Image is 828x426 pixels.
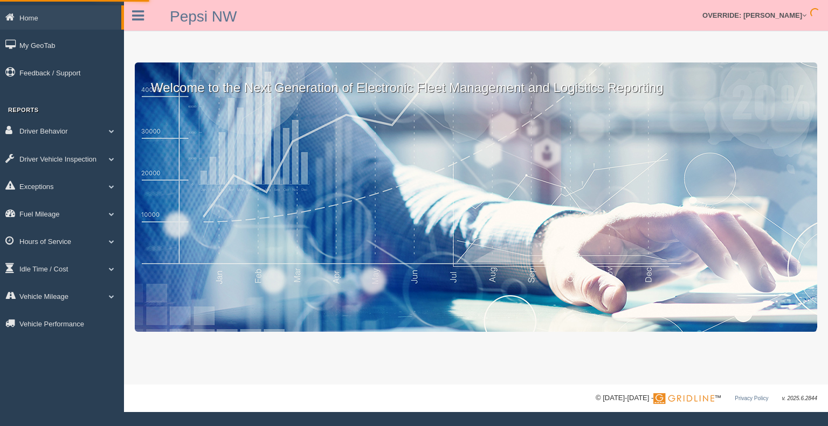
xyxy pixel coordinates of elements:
[735,395,768,401] a: Privacy Policy
[596,393,817,404] div: © [DATE]-[DATE] - ™
[782,395,817,401] span: v. 2025.6.2844
[135,62,817,97] p: Welcome to the Next Generation of Electronic Fleet Management and Logistics Reporting
[653,393,714,404] img: Gridline
[170,8,237,25] a: Pepsi NW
